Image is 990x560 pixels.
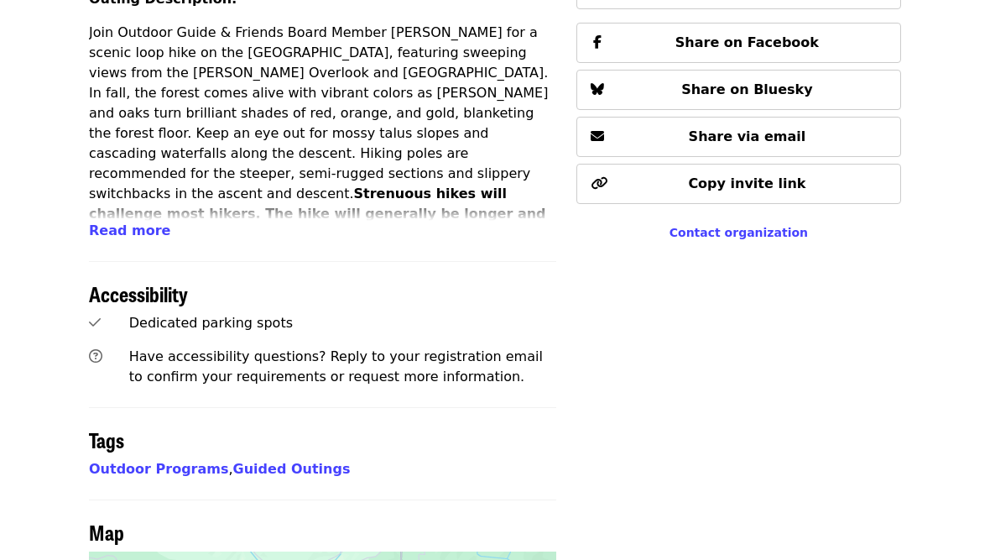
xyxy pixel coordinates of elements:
[129,348,543,385] span: Have accessibility questions? Reply to your registration email to confirm your requirements or re...
[576,70,901,110] button: Share on Bluesky
[89,517,124,547] span: Map
[89,425,124,454] span: Tags
[670,226,808,239] a: Contact organization
[576,117,901,157] button: Share via email
[89,222,170,238] span: Read more
[89,221,170,241] button: Read more
[576,164,901,204] button: Copy invite link
[675,34,819,50] span: Share on Facebook
[688,175,805,191] span: Copy invite link
[89,348,102,364] i: question-circle icon
[89,23,556,264] p: Join Outdoor Guide & Friends Board Member [PERSON_NAME] for a scenic loop hike on the [GEOGRAPHIC...
[89,461,228,477] a: Outdoor Programs
[89,279,188,308] span: Accessibility
[89,315,101,331] i: check icon
[681,81,813,97] span: Share on Bluesky
[129,313,556,333] div: Dedicated parking spots
[89,461,233,477] span: ,
[233,461,351,477] a: Guided Outings
[689,128,806,144] span: Share via email
[576,23,901,63] button: Share on Facebook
